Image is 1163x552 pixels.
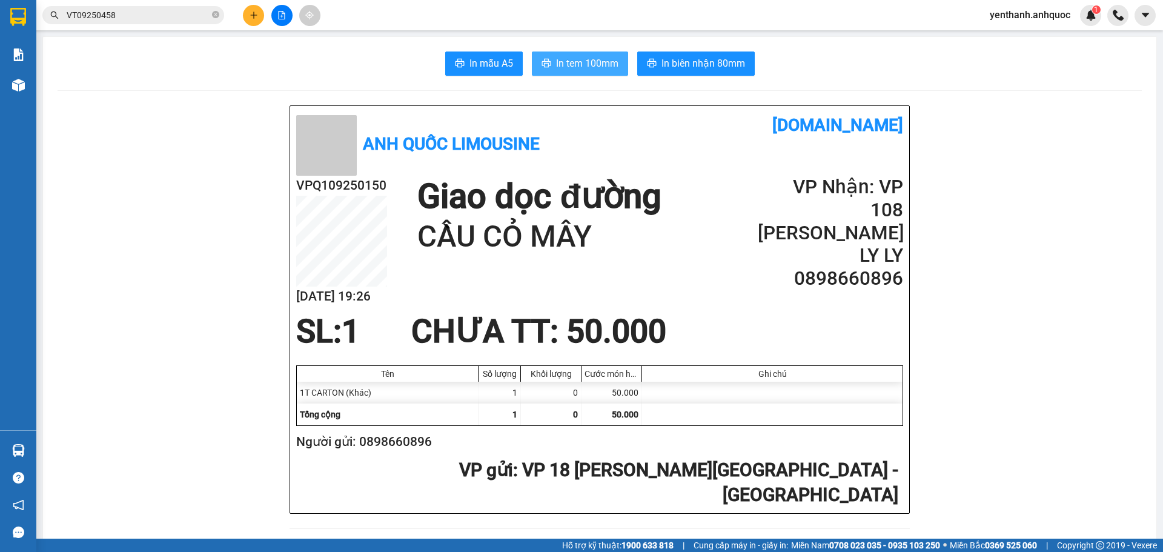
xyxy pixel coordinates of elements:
[469,56,513,71] span: In mẫu A5
[758,176,903,244] h2: VP Nhận: VP 108 [PERSON_NAME]
[772,115,903,135] b: [DOMAIN_NAME]
[12,79,25,91] img: warehouse-icon
[417,176,661,218] h1: Giao dọc đường
[84,65,161,92] li: VP VP 108 [PERSON_NAME]
[445,52,523,76] button: printerIn mẫu A5
[212,10,219,21] span: close-circle
[661,56,745,71] span: In biên nhận 80mm
[612,410,638,419] span: 50.000
[791,539,940,552] span: Miền Nam
[296,176,387,196] h2: VPQ109250150
[829,540,940,550] strong: 0708 023 035 - 0935 103 250
[621,540,674,550] strong: 1900 633 818
[296,287,387,307] h2: [DATE] 19:26
[562,539,674,552] span: Hỗ trợ kỹ thuật:
[512,410,517,419] span: 1
[12,444,25,457] img: warehouse-icon
[950,539,1037,552] span: Miền Bắc
[296,313,342,350] span: SL:
[556,56,618,71] span: In tem 100mm
[524,369,578,379] div: Khối lượng
[12,48,25,61] img: solution-icon
[300,410,340,419] span: Tổng cộng
[13,499,24,511] span: notification
[1135,5,1156,26] button: caret-down
[250,11,258,19] span: plus
[300,369,475,379] div: Tên
[1096,541,1104,550] span: copyright
[694,539,788,552] span: Cung cấp máy in - giấy in:
[758,267,903,290] h2: 0898660896
[459,459,513,481] span: VP gửi
[296,458,898,507] h2: : VP 18 [PERSON_NAME][GEOGRAPHIC_DATA] - [GEOGRAPHIC_DATA]
[1085,10,1096,21] img: icon-new-feature
[758,244,903,267] h2: LY LY
[6,6,176,52] li: Anh Quốc Limousine
[985,540,1037,550] strong: 0369 525 060
[417,218,661,256] h1: CẦU CỎ MÂY
[455,58,465,70] span: printer
[212,11,219,18] span: close-circle
[1092,5,1101,14] sup: 1
[585,369,638,379] div: Cước món hàng
[6,65,84,145] li: VP VP 18 [PERSON_NAME][GEOGRAPHIC_DATA] - [GEOGRAPHIC_DATA]
[482,369,517,379] div: Số lượng
[542,58,551,70] span: printer
[521,382,581,404] div: 0
[277,11,286,19] span: file-add
[1094,5,1098,14] span: 1
[943,543,947,548] span: ⚪️
[637,52,755,76] button: printerIn biên nhận 80mm
[363,134,540,154] b: Anh Quốc Limousine
[573,410,578,419] span: 0
[532,52,628,76] button: printerIn tem 100mm
[10,8,26,26] img: logo-vxr
[479,382,521,404] div: 1
[297,382,479,404] div: 1T CARTON (Khác)
[1140,10,1151,21] span: caret-down
[271,5,293,26] button: file-add
[581,382,642,404] div: 50.000
[305,11,314,19] span: aim
[980,7,1080,22] span: yenthanh.anhquoc
[1046,539,1048,552] span: |
[299,5,320,26] button: aim
[645,369,900,379] div: Ghi chú
[67,8,210,22] input: Tìm tên, số ĐT hoặc mã đơn
[13,472,24,484] span: question-circle
[342,313,360,350] span: 1
[404,313,674,350] div: CHƯA TT : 50.000
[1113,10,1124,21] img: phone-icon
[296,432,898,452] h2: Người gửi: 0898660896
[13,527,24,538] span: message
[243,5,264,26] button: plus
[683,539,684,552] span: |
[647,58,657,70] span: printer
[50,11,59,19] span: search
